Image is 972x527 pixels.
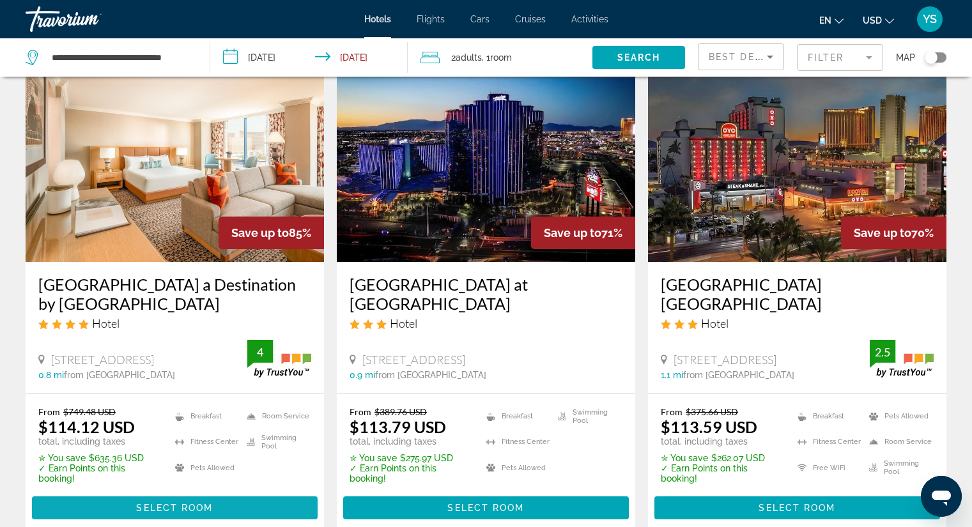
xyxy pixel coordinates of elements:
span: Select Room [136,503,213,513]
div: 3 star Hotel [661,316,934,330]
span: YS [923,13,937,26]
button: User Menu [913,6,946,33]
span: from [GEOGRAPHIC_DATA] [64,370,175,380]
span: From [38,406,60,417]
img: Hotel image [337,57,635,262]
img: Hotel image [26,57,324,262]
iframe: Button to launch messaging window [921,476,962,517]
ins: $113.59 USD [661,417,757,436]
div: 4 star Hotel [38,316,311,330]
li: Breakfast [480,406,551,425]
li: Pets Allowed [863,406,934,425]
a: Cars [470,14,490,24]
span: 0.8 mi [38,370,64,380]
li: Free WiFi [791,458,862,477]
p: ✓ Earn Points on this booking! [38,463,159,484]
span: Save up to [854,226,911,240]
a: Flights [417,14,445,24]
span: en [819,15,831,26]
button: Filter [797,43,883,72]
del: $375.66 USD [686,406,738,417]
a: Cruises [515,14,546,24]
span: ✮ You save [661,453,708,463]
ins: $113.79 USD [350,417,446,436]
span: Save up to [544,226,601,240]
span: Best Deals [709,52,775,62]
img: Hotel image [648,57,946,262]
span: [STREET_ADDRESS] [674,353,776,367]
button: Change currency [863,11,894,29]
a: Select Room [32,500,318,514]
span: Select Room [759,503,835,513]
a: [GEOGRAPHIC_DATA] [GEOGRAPHIC_DATA] [661,275,934,313]
button: Travelers: 2 adults, 0 children [408,38,592,77]
li: Breakfast [169,406,240,425]
p: total, including taxes [661,436,782,447]
button: Change language [819,11,844,29]
a: Hotels [364,14,391,24]
button: Select Room [343,496,629,519]
div: 70% [841,217,946,249]
span: Select Room [447,503,524,513]
li: Swimming Pool [552,406,622,425]
p: $275.97 USD [350,453,470,463]
p: ✓ Earn Points on this booking! [661,463,782,484]
div: 2.5 [870,344,895,360]
div: 4 [247,344,273,360]
div: 71% [531,217,635,249]
span: 2 [451,49,482,66]
span: ✮ You save [38,453,86,463]
li: Breakfast [791,406,862,425]
mat-select: Sort by [709,49,773,65]
li: Room Service [240,406,311,425]
p: total, including taxes [350,436,470,447]
span: from [GEOGRAPHIC_DATA] [375,370,486,380]
button: Toggle map [915,52,946,63]
li: Pets Allowed [169,458,240,477]
p: $635.36 USD [38,453,159,463]
a: [GEOGRAPHIC_DATA] at [GEOGRAPHIC_DATA] [350,275,622,313]
li: Fitness Center [791,432,862,452]
div: 3 star Hotel [350,316,622,330]
button: Search [592,46,685,69]
p: ✓ Earn Points on this booking! [350,463,470,484]
p: total, including taxes [38,436,159,447]
button: Select Room [654,496,940,519]
ins: $114.12 USD [38,417,135,436]
li: Swimming Pool [240,432,311,452]
span: Hotel [701,316,729,330]
span: Adults [456,52,482,63]
button: Select Room [32,496,318,519]
span: Hotel [92,316,120,330]
span: 0.9 mi [350,370,375,380]
a: Activities [571,14,608,24]
span: [STREET_ADDRESS] [362,353,465,367]
span: Hotel [390,316,417,330]
span: Room [490,52,512,63]
span: USD [863,15,882,26]
span: From [350,406,371,417]
li: Pets Allowed [480,458,551,477]
a: Select Room [654,500,940,514]
span: Map [896,49,915,66]
span: ✮ You save [350,453,397,463]
span: Search [617,52,661,63]
a: [GEOGRAPHIC_DATA] a Destination by [GEOGRAPHIC_DATA] [38,275,311,313]
span: From [661,406,683,417]
del: $389.76 USD [374,406,427,417]
span: Save up to [231,226,289,240]
a: Select Room [343,500,629,514]
li: Fitness Center [169,432,240,452]
span: [STREET_ADDRESS] [51,353,154,367]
